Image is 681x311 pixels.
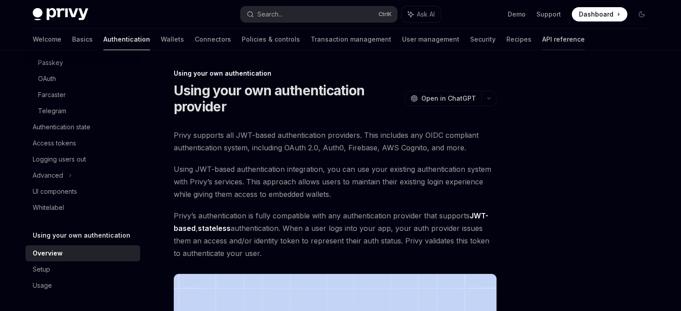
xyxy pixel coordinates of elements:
[311,29,391,50] a: Transaction management
[572,7,627,21] a: Dashboard
[38,106,66,116] div: Telegram
[242,29,300,50] a: Policies & controls
[26,119,140,135] a: Authentication state
[33,186,77,197] div: UI components
[470,29,496,50] a: Security
[103,29,150,50] a: Authentication
[198,224,231,233] a: stateless
[26,103,140,119] a: Telegram
[26,261,140,277] a: Setup
[402,6,441,22] button: Ask AI
[33,264,50,275] div: Setup
[174,82,401,115] h1: Using your own authentication provider
[72,29,93,50] a: Basics
[174,129,497,154] span: Privy supports all JWT-based authentication providers. This includes any OIDC compliant authentic...
[33,280,52,291] div: Usage
[38,73,56,84] div: OAuth
[634,7,649,21] button: Toggle dark mode
[26,135,140,151] a: Access tokens
[26,87,140,103] a: Farcaster
[33,202,64,213] div: Whitelabel
[579,10,613,19] span: Dashboard
[26,200,140,216] a: Whitelabel
[38,89,66,100] div: Farcaster
[508,10,526,19] a: Demo
[33,29,61,50] a: Welcome
[26,71,140,87] a: OAuth
[33,8,88,21] img: dark logo
[33,154,86,165] div: Logging users out
[26,245,140,261] a: Overview
[405,91,481,106] button: Open in ChatGPT
[33,248,63,259] div: Overview
[161,29,184,50] a: Wallets
[174,163,497,200] span: Using JWT-based authentication integration, you can use your existing authentication system with ...
[536,10,561,19] a: Support
[542,29,585,50] a: API reference
[33,170,63,181] div: Advanced
[26,183,140,200] a: UI components
[402,29,459,50] a: User management
[26,277,140,294] a: Usage
[174,209,497,260] span: Privy’s authentication is fully compatible with any authentication provider that supports , authe...
[417,10,435,19] span: Ask AI
[506,29,531,50] a: Recipes
[174,69,497,78] div: Using your own authentication
[195,29,231,50] a: Connectors
[26,151,140,167] a: Logging users out
[33,138,76,149] div: Access tokens
[240,6,397,22] button: Search...CtrlK
[378,11,392,18] span: Ctrl K
[257,9,283,20] div: Search...
[33,122,90,132] div: Authentication state
[33,230,130,241] h5: Using your own authentication
[421,94,476,103] span: Open in ChatGPT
